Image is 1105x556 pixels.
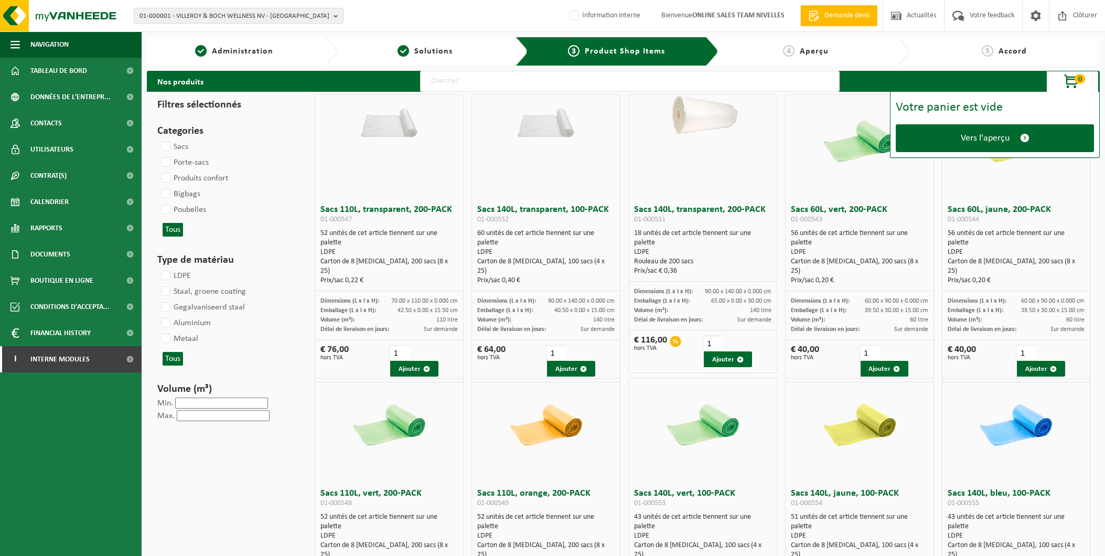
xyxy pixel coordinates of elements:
span: 01-000554 [791,499,822,507]
span: 01-000552 [477,216,509,223]
input: 1 [1016,345,1036,361]
label: Max. [157,412,175,420]
span: 60 litre [910,317,928,323]
div: 52 unités de cet article tiennent sur une palette [320,229,458,285]
span: hors TVA [320,355,349,361]
img: 01-000548 [345,379,434,468]
span: 01-000548 [320,499,352,507]
span: Financial History [30,320,91,346]
h3: Sacs 60L, vert, 200-PACK [791,205,928,226]
div: Prix/sac 0,40 € [477,276,615,285]
span: Délai de livraison en jours: [477,326,546,333]
span: Navigation [30,31,69,58]
span: Dimensions (L x l x H): [634,288,693,295]
span: 65.00 x 0.00 x 30.00 cm [711,298,771,304]
div: Carton de 8 [MEDICAL_DATA], 200 sacs (8 x 25) [320,257,458,276]
div: Prix/sac 0,20 € [791,276,928,285]
img: 01-000551 [658,95,747,140]
span: Contrat(s) [30,163,67,189]
span: Emballage (L x l x H): [477,307,533,314]
div: Votre panier est vide [896,101,1094,114]
span: 01-000547 [320,216,352,223]
span: 140 litre [593,317,615,323]
h3: Sacs 140L, bleu, 100-PACK [948,489,1085,510]
span: Solutions [414,47,453,56]
div: 56 unités de cet article tiennent sur une palette [948,229,1085,285]
span: 0 [1075,74,1085,84]
span: Conditions d'accepta... [30,294,110,320]
h3: Type de matériau [157,252,295,268]
span: 5 [982,45,993,57]
span: Rapports [30,215,62,241]
span: Délai de livraison en jours: [948,326,1016,333]
span: Sur demande [894,326,928,333]
span: 39.50 x 30.00 x 15.00 cm [1021,307,1085,314]
span: 01-000001 - VILLEROY & BOCH WELLNESS NV - [GEOGRAPHIC_DATA] [140,8,329,24]
span: Calendrier [30,189,69,215]
span: Dimensions (L x l x H): [320,298,379,304]
span: Product Shop Items [585,47,665,56]
button: 01-000001 - VILLEROY & BOCH WELLNESS NV - [GEOGRAPHIC_DATA] [134,8,344,24]
span: 110 litre [436,317,458,323]
span: Documents [30,241,70,268]
h3: Sacs 110L, orange, 200-PACK [477,489,615,510]
a: 2Solutions [342,45,507,58]
img: 01-000552 [501,95,591,140]
span: Contacts [30,110,62,136]
span: Dimensions (L x l x H): [791,298,850,304]
div: LDPE [791,531,928,541]
div: LDPE [634,531,771,541]
a: Demande devis [800,5,877,26]
div: LDPE [948,531,1085,541]
input: 1 [389,345,410,361]
div: LDPE [948,248,1085,257]
span: Volume (m³): [948,317,982,323]
img: 01-000549 [501,379,591,468]
a: 5Accord [915,45,1095,58]
span: hors TVA [477,355,506,361]
div: Prix/sac 0,20 € [948,276,1085,285]
span: Délai de livraison en jours: [791,326,860,333]
span: 60 litre [1066,317,1085,323]
label: Staal, groene coating [159,284,246,300]
h3: Sacs 140L, transparent, 100-PACK [477,205,615,226]
button: Ajouter [390,361,438,377]
h3: Sacs 140L, vert, 100-PACK [634,489,771,510]
button: Ajouter [1017,361,1065,377]
button: 0 [1046,71,1099,92]
input: 1 [860,345,880,361]
span: 01-000544 [948,216,979,223]
div: 60 unités de cet article tiennent sur une palette [477,229,615,285]
h2: Nos produits [147,71,214,92]
h3: Sacs 60L, jaune, 200-PACK [948,205,1085,226]
span: 01-000543 [791,216,822,223]
a: 1Administration [152,45,316,58]
span: 42.50 x 0.00 x 15.50 cm [398,307,458,314]
span: Administration [212,47,273,56]
button: Ajouter [547,361,595,377]
span: Emballage (L x l x H): [948,307,1003,314]
img: 01-000554 [815,379,904,468]
span: Emballage (L x l x H): [320,307,376,314]
div: Carton de 8 [MEDICAL_DATA], 200 sacs (8 x 25) [791,257,928,276]
span: 01-000553 [634,499,666,507]
label: Bigbags [159,186,200,202]
div: LDPE [320,531,458,541]
div: € 116,00 [634,336,667,351]
div: LDPE [477,531,615,541]
img: 01-000547 [345,95,434,140]
span: Utilisateurs [30,136,73,163]
span: Sur demande [581,326,615,333]
span: 90.00 x 140.00 x 0.000 cm [548,298,615,304]
button: Ajouter [861,361,909,377]
label: Gegalvaniseerd staal [159,300,245,315]
label: LDPE [159,268,191,284]
span: Tableau de bord [30,58,87,84]
span: hors TVA [948,355,976,361]
span: Emballage (L x l x H): [791,307,846,314]
span: 3 [568,45,580,57]
span: hors TVA [634,345,667,351]
label: Porte-sacs [159,155,209,170]
h3: Categories [157,123,295,139]
span: 4 [783,45,795,57]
